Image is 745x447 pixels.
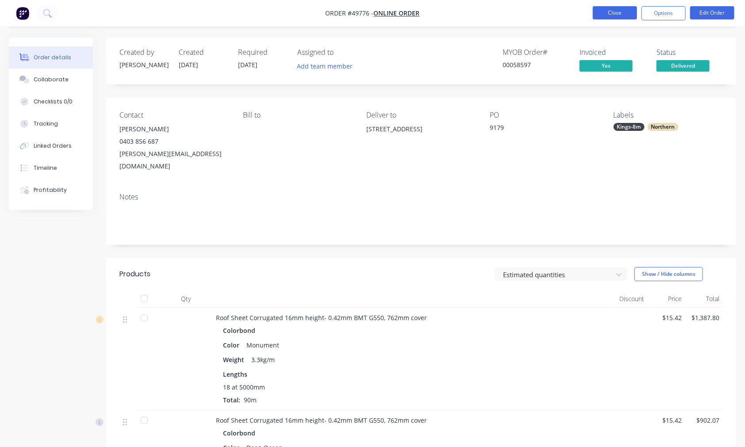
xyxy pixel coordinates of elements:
button: Linked Orders [9,135,93,157]
div: 0403 856 687 [119,135,229,148]
div: Collaborate [34,76,69,84]
div: PO [490,111,599,119]
div: [PERSON_NAME][EMAIL_ADDRESS][DOMAIN_NAME] [119,148,229,172]
span: $902.07 [689,416,719,425]
div: Monument [243,339,283,351]
div: Price [648,290,686,308]
span: $15.42 [652,313,682,322]
span: Total: [223,396,240,404]
div: Kings-8m [614,123,645,131]
span: Lengths [223,370,247,379]
div: 00058597 [503,60,569,69]
button: Tracking [9,113,93,135]
span: 90m [240,396,260,404]
button: Edit Order [690,6,734,19]
div: 3.3kg/m [248,353,278,366]
button: Timeline [9,157,93,179]
div: Color [223,339,243,351]
div: Deliver to [366,111,476,119]
span: Yes [580,60,633,71]
div: Total [685,290,723,308]
div: Created [179,48,227,57]
div: Labels [614,111,723,119]
button: Order details [9,46,93,69]
div: 9179 [490,123,599,135]
div: Tracking [34,120,58,128]
span: Order #49776 - [326,9,374,18]
div: [PERSON_NAME] [119,123,229,135]
a: Online Order [374,9,420,18]
button: Add team member [297,60,357,72]
span: $1,387.80 [689,313,719,322]
div: Timeline [34,164,57,172]
div: Required [238,48,287,57]
div: [STREET_ADDRESS] [366,123,476,135]
div: Colorbond [223,427,259,439]
div: Checklists 0/0 [34,98,73,106]
div: Invoiced [580,48,646,57]
span: Delivered [657,60,710,71]
img: Factory [16,7,29,20]
div: Bill to [243,111,352,119]
div: Notes [119,193,723,201]
button: Delivered [657,60,710,73]
button: Close [593,6,637,19]
div: Assigned to [297,48,386,57]
span: $15.42 [652,416,682,425]
div: Created by [119,48,168,57]
button: Collaborate [9,69,93,91]
button: Checklists 0/0 [9,91,93,113]
div: Status [657,48,723,57]
button: Add team member [292,60,357,72]
div: Qty [159,290,212,308]
div: [PERSON_NAME] [119,60,168,69]
div: Weight [223,353,248,366]
button: Options [641,6,686,20]
span: [DATE] [179,61,198,69]
div: [STREET_ADDRESS] [366,123,476,151]
button: Show / Hide columns [634,267,703,281]
div: Profitability [34,186,67,194]
span: 18 at 5000mm [223,382,265,392]
button: Profitability [9,179,93,201]
div: Linked Orders [34,142,72,150]
div: MYOB Order # [503,48,569,57]
div: Colorbond [223,324,259,337]
span: Roof Sheet Corrugated 16mm height- 0.42mm BMT G550, 762mm cover [216,416,427,424]
div: Northern [648,123,679,131]
div: Discount [611,290,648,308]
div: Order details [34,53,71,61]
div: Contact [119,111,229,119]
div: [PERSON_NAME]0403 856 687[PERSON_NAME][EMAIL_ADDRESS][DOMAIN_NAME] [119,123,229,172]
span: [DATE] [238,61,257,69]
span: Roof Sheet Corrugated 16mm height- 0.42mm BMT G550, 762mm cover [216,313,427,322]
div: Products [119,269,150,279]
